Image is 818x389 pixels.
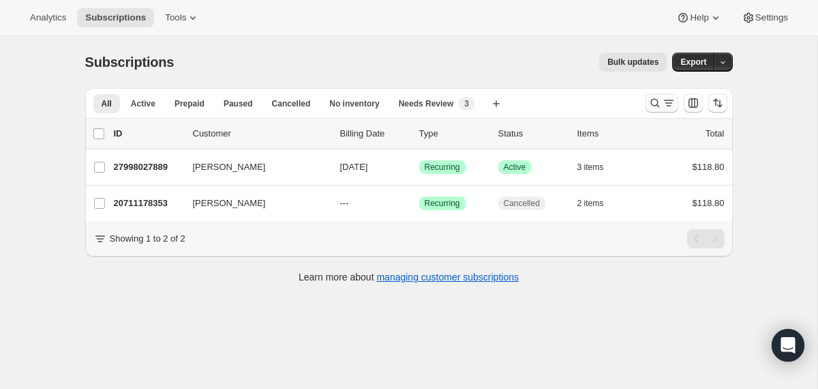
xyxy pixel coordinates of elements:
span: Export [680,57,706,68]
span: Subscriptions [85,55,175,70]
button: Subscriptions [77,8,154,27]
span: Active [131,98,155,109]
span: Subscriptions [85,12,146,23]
p: 20711178353 [114,197,182,210]
button: Search and filter results [646,93,678,113]
button: 2 items [577,194,619,213]
button: Customize table column order and visibility [684,93,703,113]
span: No inventory [329,98,379,109]
span: Settings [755,12,788,23]
span: All [102,98,112,109]
button: Bulk updates [599,53,667,72]
span: Paused [224,98,253,109]
button: Help [668,8,730,27]
span: 2 items [577,198,604,209]
div: 27998027889[PERSON_NAME][DATE]SuccessRecurringSuccessActive3 items$118.80 [114,158,725,177]
span: Active [504,162,526,173]
div: IDCustomerBilling DateTypeStatusItemsTotal [114,127,725,141]
span: Needs Review [399,98,454,109]
span: $118.80 [693,198,725,208]
div: Open Intercom Messenger [772,329,804,362]
button: Export [672,53,714,72]
span: Bulk updates [607,57,658,68]
button: [PERSON_NAME] [185,156,321,178]
span: 3 items [577,162,604,173]
button: Sort the results [708,93,727,113]
span: Prepaid [175,98,204,109]
span: Analytics [30,12,66,23]
button: Analytics [22,8,74,27]
span: [PERSON_NAME] [193,160,266,174]
span: Cancelled [504,198,540,209]
span: Tools [165,12,186,23]
a: managing customer subscriptions [376,272,519,283]
p: Customer [193,127,329,141]
button: 3 items [577,158,619,177]
button: Settings [733,8,796,27]
button: [PERSON_NAME] [185,192,321,214]
span: Cancelled [272,98,311,109]
span: Recurring [425,198,460,209]
span: [DATE] [340,162,368,172]
p: Billing Date [340,127,408,141]
p: Learn more about [299,270,519,284]
span: Help [690,12,708,23]
button: Tools [157,8,208,27]
p: ID [114,127,182,141]
span: --- [340,198,349,208]
span: Recurring [425,162,460,173]
button: Create new view [485,94,507,113]
div: 20711178353[PERSON_NAME]---SuccessRecurringCancelled2 items$118.80 [114,194,725,213]
nav: Pagination [687,229,725,248]
p: 27998027889 [114,160,182,174]
div: Type [419,127,487,141]
p: Status [498,127,566,141]
span: $118.80 [693,162,725,172]
div: Items [577,127,646,141]
span: [PERSON_NAME] [193,197,266,210]
span: 3 [464,98,469,109]
p: Total [706,127,724,141]
p: Showing 1 to 2 of 2 [110,232,185,246]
